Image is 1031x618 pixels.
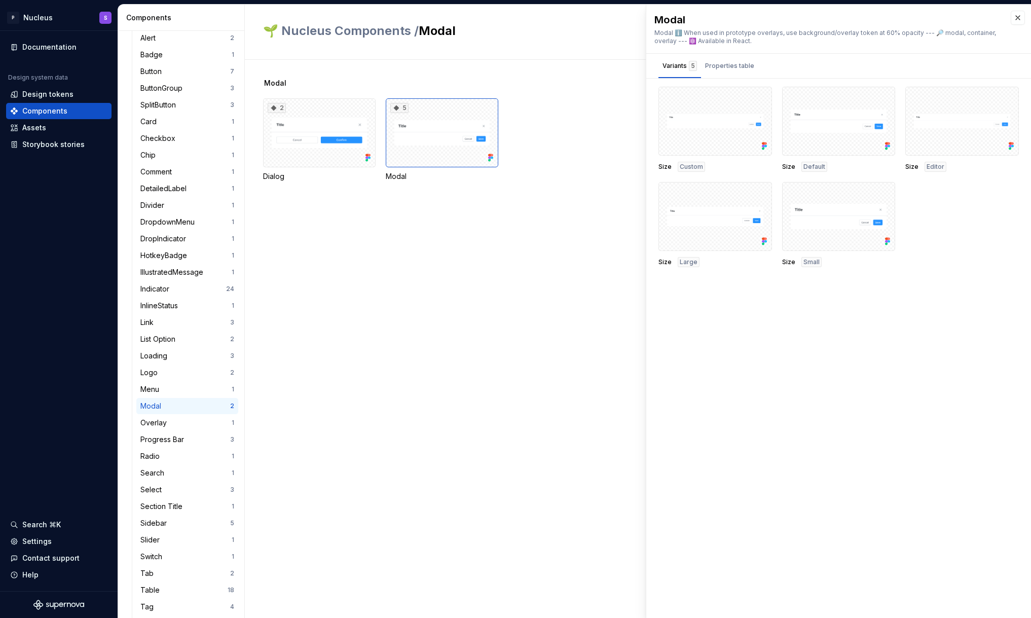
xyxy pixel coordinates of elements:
div: DropIndicator [140,234,190,244]
a: Table18 [136,582,238,598]
div: Design system data [8,74,68,82]
div: 1 [232,536,234,544]
div: 1 [232,502,234,511]
a: Badge1 [136,47,238,63]
span: Default [803,163,825,171]
span: Size [658,258,672,266]
div: 2 [268,103,286,113]
div: 2 [230,569,234,577]
a: Alert2 [136,30,238,46]
span: Large [680,258,697,266]
div: Menu [140,384,163,394]
div: Settings [22,536,52,547]
div: Variants [662,61,697,71]
div: DetailedLabel [140,184,191,194]
a: HotkeyBadge1 [136,247,238,264]
div: Table [140,585,164,595]
div: Storybook stories [22,139,85,150]
div: 3 [230,435,234,444]
div: 1 [232,419,234,427]
div: DropdownMenu [140,217,199,227]
a: Design tokens [6,86,112,102]
div: 1 [232,452,234,460]
span: Size [658,163,672,171]
div: Progress Bar [140,434,188,445]
div: 3 [230,318,234,326]
a: Section Title1 [136,498,238,515]
div: Checkbox [140,133,179,143]
span: Small [803,258,820,266]
div: Search ⌘K [22,520,61,530]
a: Indicator24 [136,281,238,297]
button: PNucleusS [2,7,116,28]
div: Components [126,13,240,23]
div: Overlay [140,418,171,428]
div: 1 [232,469,234,477]
h2: Modal [263,23,869,39]
div: 1 [232,168,234,176]
div: 7 [230,67,234,76]
a: Button7 [136,63,238,80]
button: Help [6,567,112,583]
a: Components [6,103,112,119]
a: DetailedLabel1 [136,180,238,197]
a: Sidebar5 [136,515,238,531]
div: 5 [230,519,234,527]
span: 🌱 Nucleus Components / [263,23,419,38]
div: Search [140,468,168,478]
div: Modal [654,13,1001,27]
a: Logo2 [136,365,238,381]
div: Dialog [263,171,376,181]
a: InlineStatus1 [136,298,238,314]
div: 1 [232,51,234,59]
a: Checkbox1 [136,130,238,147]
div: Modal [140,401,165,411]
svg: Supernova Logo [33,600,84,610]
div: 1 [232,385,234,393]
div: Radio [140,451,164,461]
div: 3 [230,101,234,109]
span: Size [782,258,795,266]
a: List Option2 [136,331,238,347]
a: Divider1 [136,197,238,213]
a: IllustratedMessage1 [136,264,238,280]
div: Comment [140,167,176,177]
a: Tag4 [136,599,238,615]
div: 1 [232,118,234,126]
div: 4 [230,603,234,611]
a: Select3 [136,482,238,498]
a: Link3 [136,314,238,331]
div: Select [140,485,166,495]
a: Modal2 [136,398,238,414]
div: 1 [232,251,234,260]
div: Switch [140,552,166,562]
div: 18 [228,586,234,594]
a: Comment1 [136,164,238,180]
a: Slider1 [136,532,238,548]
div: 1 [232,151,234,159]
div: 3 [230,486,234,494]
a: Chip1 [136,147,238,163]
div: InlineStatus [140,301,182,311]
button: Search ⌘K [6,517,112,533]
a: ButtonGroup3 [136,80,238,96]
div: ButtonGroup [140,83,187,93]
div: 1 [232,201,234,209]
div: 2 [230,34,234,42]
div: Loading [140,351,171,361]
div: 24 [226,285,234,293]
div: 1 [232,185,234,193]
div: 1 [232,268,234,276]
a: Switch1 [136,549,238,565]
a: SplitButton3 [136,97,238,113]
div: Tag [140,602,158,612]
div: Design tokens [22,89,73,99]
div: Button [140,66,166,77]
span: Editor [927,163,944,171]
div: Alert [140,33,160,43]
div: Tab [140,568,158,578]
div: Badge [140,50,167,60]
a: Card1 [136,114,238,130]
span: Modal [264,78,286,88]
